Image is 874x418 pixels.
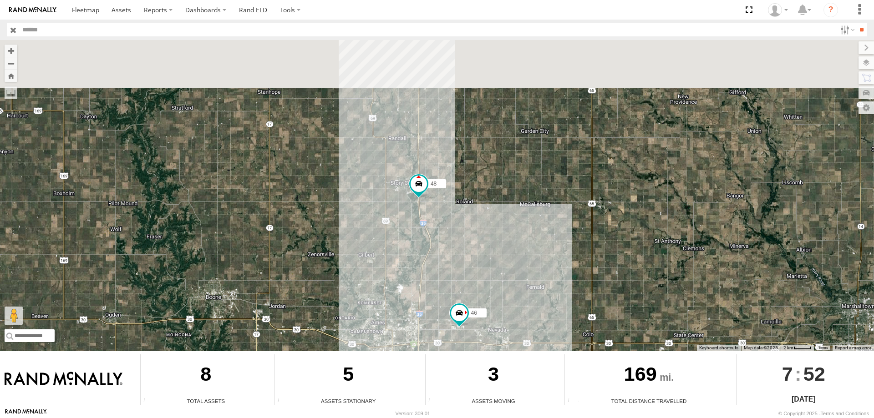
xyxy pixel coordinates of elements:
[782,354,793,393] span: 7
[275,398,289,405] div: Total number of assets current stationary.
[141,397,271,405] div: Total Assets
[275,354,422,397] div: 5
[9,7,56,13] img: rand-logo.svg
[5,372,122,387] img: Rand McNally
[396,411,430,416] div: Version: 309.01
[431,181,437,187] span: 48
[737,394,871,405] div: [DATE]
[699,345,738,351] button: Keyboard shortcuts
[5,45,17,57] button: Zoom in
[426,398,439,405] div: Total number of assets current in transit.
[837,23,856,36] label: Search Filter Options
[859,101,874,114] label: Map Settings
[141,398,154,405] div: Total number of Enabled Assets
[5,307,23,325] button: Drag Pegman onto the map to open Street View
[823,3,838,17] i: ?
[835,345,871,350] a: Report a map error
[426,397,561,405] div: Assets Moving
[565,397,732,405] div: Total Distance Travelled
[471,310,477,316] span: 46
[781,345,814,351] button: Map Scale: 2 km per 35 pixels
[783,345,793,350] span: 2 km
[565,398,579,405] div: Total distance travelled by all assets within specified date range and applied filters
[5,409,47,418] a: Visit our Website
[818,346,828,349] a: Terms (opens in new tab)
[737,354,871,393] div: :
[765,3,791,17] div: Chase Tanke
[565,354,732,397] div: 169
[5,86,17,99] label: Measure
[778,411,869,416] div: © Copyright 2025 -
[744,345,778,350] span: Map data ©2025
[5,70,17,82] button: Zoom Home
[5,57,17,70] button: Zoom out
[821,411,869,416] a: Terms and Conditions
[803,354,825,393] span: 52
[141,354,271,397] div: 8
[426,354,561,397] div: 3
[275,397,422,405] div: Assets Stationary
